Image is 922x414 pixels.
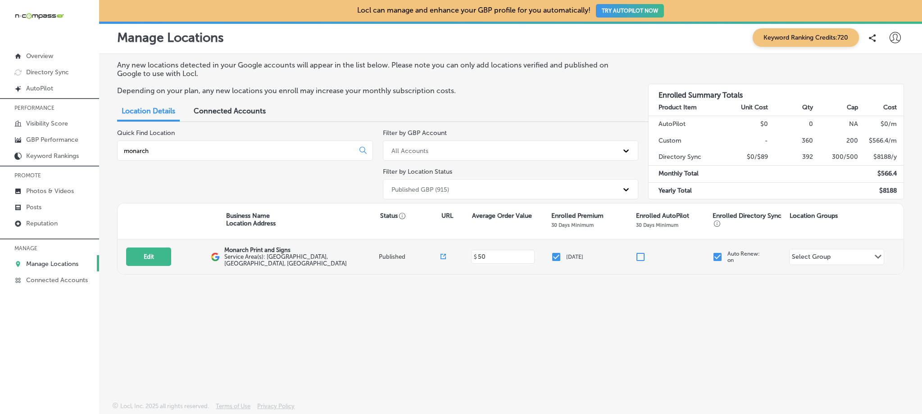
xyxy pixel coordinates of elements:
[858,116,904,133] td: $ 0 /m
[649,166,723,182] td: Monthly Total
[858,166,904,182] td: $ 566.4
[26,260,78,268] p: Manage Locations
[26,203,41,211] p: Posts
[380,212,441,220] p: Status
[724,116,769,133] td: $0
[126,247,171,266] button: Edit
[551,222,594,228] p: 30 Days Minimum
[596,4,664,18] button: TRY AUTOPILOT NOW
[472,212,532,220] p: Average Order Value
[727,251,760,263] p: Auto Renew: on
[26,187,74,195] p: Photos & Videos
[26,68,69,76] p: Directory Sync
[383,168,452,175] label: Filter by Location Status
[391,147,428,154] div: All Accounts
[768,149,813,166] td: 392
[649,116,723,133] td: AutoPilot
[813,149,858,166] td: 300/500
[226,212,276,227] p: Business Name Location Address
[551,212,604,220] p: Enrolled Premium
[813,116,858,133] td: NA
[120,403,209,409] p: Locl, Inc. 2025 all rights reserved.
[216,403,250,414] a: Terms of Use
[659,103,697,111] strong: Product Item
[122,107,175,115] span: Location Details
[117,30,224,45] p: Manage Locations
[391,185,449,193] div: Published GBP (915)
[26,52,53,60] p: Overview
[768,116,813,133] td: 0
[858,149,904,166] td: $ 8188 /y
[474,254,477,260] p: $
[636,212,689,220] p: Enrolled AutoPilot
[123,147,352,155] input: All Locations
[713,212,785,227] p: Enrolled Directory Sync
[768,133,813,149] td: 360
[724,149,769,166] td: $0/$89
[724,99,769,116] th: Unit Cost
[14,12,64,20] img: 660ab0bf-5cc7-4cb8-ba1c-48b5ae0f18e60NCTV_CLogo_TV_Black_-500x88.png
[211,252,220,261] img: logo
[753,28,859,47] span: Keyword Ranking Credits: 720
[566,254,583,260] p: [DATE]
[792,253,831,263] div: Select Group
[724,133,769,149] td: -
[441,212,453,220] p: URL
[649,182,723,199] td: Yearly Total
[117,129,175,137] label: Quick Find Location
[858,99,904,116] th: Cost
[26,152,79,160] p: Keyword Rankings
[26,276,88,284] p: Connected Accounts
[224,253,347,267] span: Las Vegas, NV, USA
[813,99,858,116] th: Cap
[117,86,629,95] p: Depending on your plan, any new locations you enroll may increase your monthly subscription costs.
[858,133,904,149] td: $ 566.4 /m
[26,136,78,144] p: GBP Performance
[117,61,629,78] p: Any new locations detected in your Google accounts will appear in the list below. Please note you...
[257,403,295,414] a: Privacy Policy
[224,247,377,253] p: Monarch Print and Signs
[26,85,53,92] p: AutoPilot
[649,84,904,99] h3: Enrolled Summary Totals
[26,120,68,127] p: Visibility Score
[194,107,266,115] span: Connected Accounts
[636,222,678,228] p: 30 Days Minimum
[813,133,858,149] td: 200
[379,253,441,260] p: Published
[649,149,723,166] td: Directory Sync
[768,99,813,116] th: Qty
[26,220,58,227] p: Reputation
[383,129,447,137] label: Filter by GBP Account
[649,133,723,149] td: Custom
[858,182,904,199] td: $ 8188
[790,212,838,220] p: Location Groups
